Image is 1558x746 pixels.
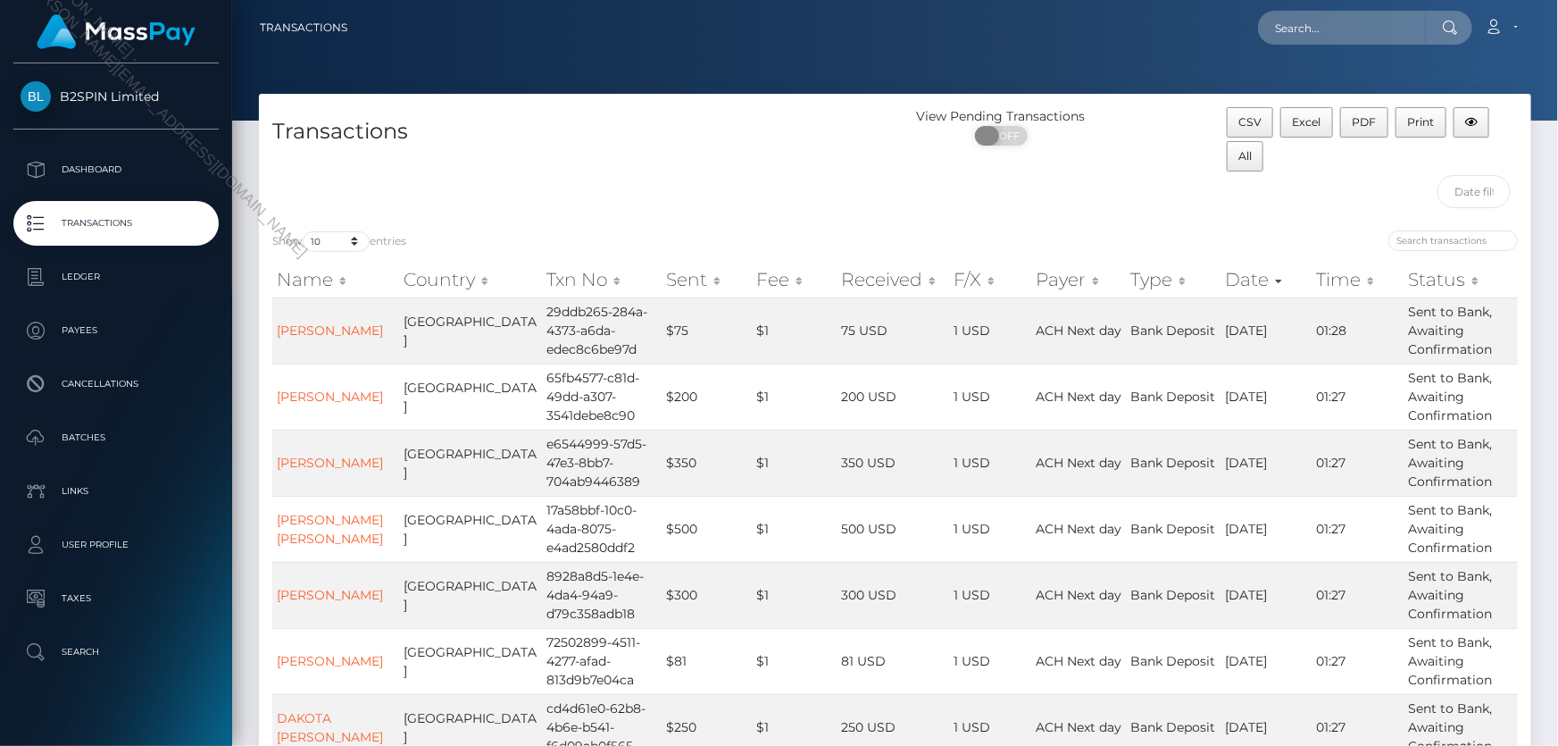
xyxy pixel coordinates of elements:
td: 1 USD [949,430,1031,496]
td: [DATE] [1221,628,1312,694]
td: $81 [662,628,751,694]
td: [DATE] [1221,298,1312,364]
div: View Pending Transactions [896,107,1108,126]
a: Transactions [13,201,219,246]
td: [DATE] [1221,562,1312,628]
p: Taxes [21,585,212,612]
span: B2SPIN Limited [13,88,219,105]
button: Print [1396,107,1446,138]
span: CSV [1238,115,1262,129]
td: $200 [662,364,751,430]
td: 8928a8d5-1e4e-4da4-94a9-d79c358adb18 [542,562,662,628]
td: 17a58bbf-10c0-4ada-8075-e4ad2580ddf2 [542,496,662,562]
td: [DATE] [1221,496,1312,562]
a: Dashboard [13,147,219,192]
td: 01:27 [1312,496,1404,562]
th: Type: activate to sort column ascending [1127,262,1221,298]
td: Sent to Bank, Awaiting Confirmation [1404,298,1518,364]
a: User Profile [13,523,219,567]
th: Name: activate to sort column ascending [272,262,399,298]
td: [GEOGRAPHIC_DATA] [399,562,542,628]
img: B2SPIN Limited [21,81,51,112]
th: Received: activate to sort column ascending [837,262,949,298]
th: Txn No: activate to sort column ascending [542,262,662,298]
td: $300 [662,562,751,628]
th: Payer: activate to sort column ascending [1032,262,1127,298]
th: Fee: activate to sort column ascending [752,262,837,298]
a: Transactions [260,9,347,46]
td: Bank Deposit [1127,562,1221,628]
a: Taxes [13,576,219,621]
td: Bank Deposit [1127,628,1221,694]
span: ACH Next day [1037,455,1122,471]
th: Date: activate to sort column ascending [1221,262,1312,298]
td: 75 USD [837,298,949,364]
button: Column visibility [1454,107,1490,138]
td: [DATE] [1221,364,1312,430]
td: Bank Deposit [1127,364,1221,430]
span: ACH Next day [1037,653,1122,669]
td: Sent to Bank, Awaiting Confirmation [1404,364,1518,430]
span: Print [1407,115,1434,129]
a: [PERSON_NAME] [277,323,383,339]
td: 01:27 [1312,364,1404,430]
input: Search transactions [1388,231,1518,251]
td: Sent to Bank, Awaiting Confirmation [1404,628,1518,694]
td: 1 USD [949,496,1031,562]
input: Date filter [1437,175,1511,208]
td: 01:27 [1312,562,1404,628]
select: Showentries [303,231,370,252]
td: $1 [752,430,837,496]
td: [DATE] [1221,430,1312,496]
td: $1 [752,628,837,694]
a: [PERSON_NAME] [PERSON_NAME] [277,512,383,547]
td: $1 [752,496,837,562]
a: [PERSON_NAME] [277,587,383,603]
p: Ledger [21,264,212,290]
h4: Transactions [272,116,882,147]
span: ACH Next day [1037,323,1122,339]
span: ACH Next day [1037,719,1122,735]
button: PDF [1340,107,1388,138]
span: OFF [985,126,1029,146]
input: Search... [1258,11,1426,45]
td: Sent to Bank, Awaiting Confirmation [1404,562,1518,628]
span: Excel [1293,115,1321,129]
th: Sent: activate to sort column ascending [662,262,751,298]
td: [GEOGRAPHIC_DATA] [399,430,542,496]
td: Sent to Bank, Awaiting Confirmation [1404,430,1518,496]
td: 72502899-4511-4277-afad-813d9b7e04ca [542,628,662,694]
a: Cancellations [13,362,219,407]
span: ACH Next day [1037,389,1122,405]
td: 1 USD [949,562,1031,628]
td: 65fb4577-c81d-49dd-a307-3541debe8c90 [542,364,662,430]
th: Country: activate to sort column ascending [399,262,542,298]
p: Batches [21,424,212,451]
td: [GEOGRAPHIC_DATA] [399,364,542,430]
th: F/X: activate to sort column ascending [949,262,1031,298]
td: [GEOGRAPHIC_DATA] [399,298,542,364]
td: 01:27 [1312,628,1404,694]
td: $1 [752,562,837,628]
td: 500 USD [837,496,949,562]
button: Excel [1280,107,1333,138]
td: e6544999-57d5-47e3-8bb7-704ab9446389 [542,430,662,496]
td: Sent to Bank, Awaiting Confirmation [1404,496,1518,562]
td: Bank Deposit [1127,298,1221,364]
td: Bank Deposit [1127,496,1221,562]
img: MassPay Logo [37,14,196,49]
td: 1 USD [949,364,1031,430]
td: $1 [752,298,837,364]
span: ACH Next day [1037,587,1122,603]
p: Transactions [21,210,212,237]
td: Bank Deposit [1127,430,1221,496]
th: Time: activate to sort column ascending [1312,262,1404,298]
td: $75 [662,298,751,364]
p: Payees [21,317,212,344]
p: User Profile [21,532,212,558]
td: [GEOGRAPHIC_DATA] [399,628,542,694]
td: 81 USD [837,628,949,694]
p: Search [21,639,212,666]
p: Cancellations [21,371,212,398]
td: [GEOGRAPHIC_DATA] [399,496,542,562]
